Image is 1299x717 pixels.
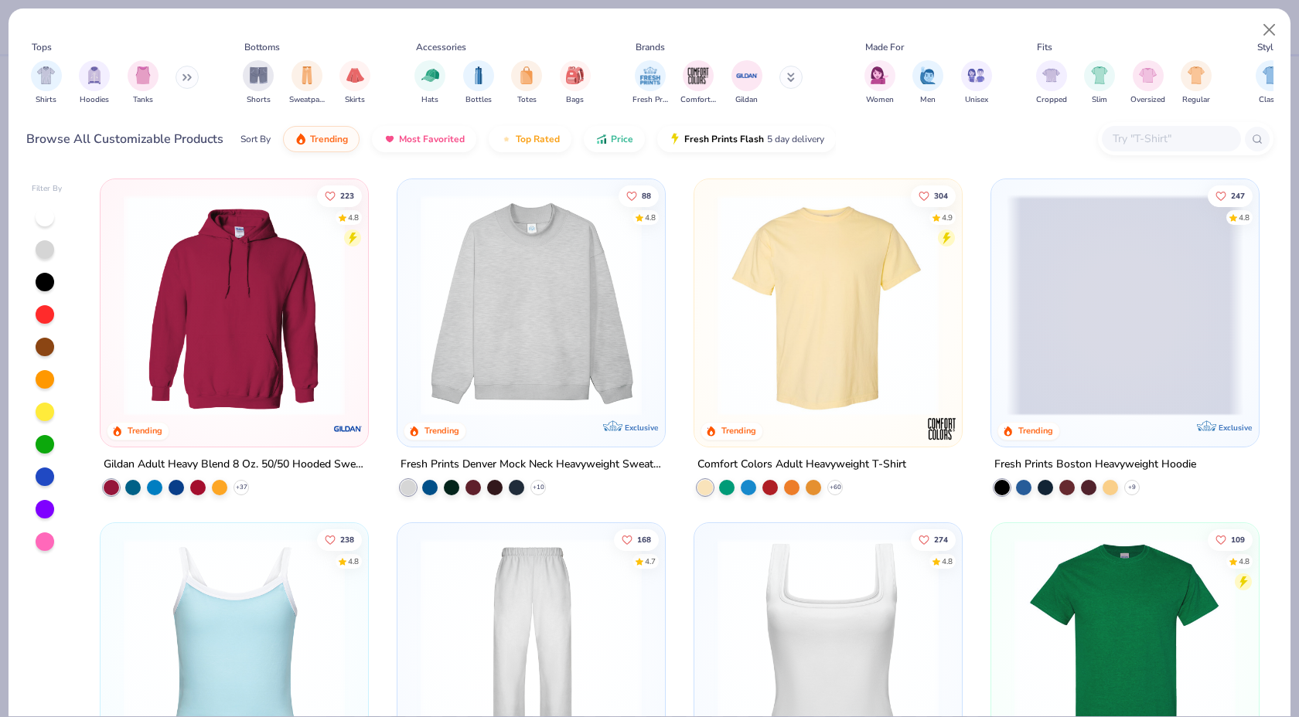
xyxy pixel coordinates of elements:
[911,528,956,550] button: Like
[697,455,906,474] div: Comfort Colors Adult Heavyweight T-Shirt
[1256,60,1287,106] div: filter for Classic
[967,66,985,84] img: Unisex Image
[934,535,948,543] span: 274
[645,212,656,223] div: 4.8
[240,132,271,146] div: Sort By
[1257,40,1283,54] div: Styles
[919,66,936,84] img: Men Image
[414,60,445,106] div: filter for Hats
[465,94,492,106] span: Bottles
[767,131,824,148] span: 5 day delivery
[865,40,904,54] div: Made For
[611,133,633,145] span: Price
[669,133,681,145] img: flash.gif
[1042,66,1060,84] img: Cropped Image
[912,60,943,106] button: filter button
[1036,60,1067,106] div: filter for Cropped
[341,535,355,543] span: 238
[1182,94,1210,106] span: Regular
[829,483,840,492] span: + 60
[1255,15,1284,45] button: Close
[1208,528,1253,550] button: Like
[1256,60,1287,106] button: filter button
[961,60,992,106] button: filter button
[961,60,992,106] div: filter for Unisex
[994,455,1196,474] div: Fresh Prints Boston Heavyweight Hoodie
[619,185,659,206] button: Like
[926,413,957,444] img: Comfort Colors logo
[632,94,668,106] span: Fresh Prints
[866,94,894,106] span: Women
[687,64,710,87] img: Comfort Colors Image
[636,40,665,54] div: Brands
[560,60,591,106] button: filter button
[731,60,762,106] div: filter for Gildan
[339,60,370,106] div: filter for Skirts
[511,60,542,106] button: filter button
[339,60,370,106] button: filter button
[637,535,651,543] span: 168
[1208,185,1253,206] button: Like
[372,126,476,152] button: Most Favorited
[1092,94,1107,106] span: Slim
[642,192,651,199] span: 88
[283,126,360,152] button: Trending
[511,60,542,106] div: filter for Totes
[632,60,668,106] button: filter button
[934,192,948,199] span: 304
[632,60,668,106] div: filter for Fresh Prints
[1263,66,1280,84] img: Classic Image
[566,66,583,84] img: Bags Image
[735,64,759,87] img: Gildan Image
[310,133,348,145] span: Trending
[1091,66,1108,84] img: Slim Image
[128,60,159,106] div: filter for Tanks
[80,94,109,106] span: Hoodies
[128,60,159,106] button: filter button
[516,133,560,145] span: Top Rated
[1128,483,1136,492] span: + 9
[533,483,544,492] span: + 10
[349,212,360,223] div: 4.8
[26,130,223,148] div: Browse All Customizable Products
[920,94,936,106] span: Men
[463,60,494,106] div: filter for Bottles
[864,60,895,106] div: filter for Women
[965,94,988,106] span: Unisex
[345,94,365,106] span: Skirts
[289,60,325,106] div: filter for Sweatpants
[349,556,360,567] div: 4.8
[243,60,274,106] button: filter button
[399,133,465,145] span: Most Favorited
[31,60,62,106] button: filter button
[86,66,103,84] img: Hoodies Image
[1130,94,1165,106] span: Oversized
[116,195,353,416] img: 01756b78-01f6-4cc6-8d8a-3c30c1a0c8ac
[614,528,659,550] button: Like
[645,556,656,567] div: 4.7
[346,66,364,84] img: Skirts Image
[1130,60,1165,106] button: filter button
[1218,423,1251,433] span: Exclusive
[318,185,363,206] button: Like
[1239,556,1250,567] div: 4.8
[1036,60,1067,106] button: filter button
[421,94,438,106] span: Hats
[657,126,836,152] button: Fresh Prints Flash5 day delivery
[1259,94,1284,106] span: Classic
[560,60,591,106] div: filter for Bags
[1139,66,1157,84] img: Oversized Image
[135,66,152,84] img: Tanks Image
[247,94,271,106] span: Shorts
[1181,60,1212,106] button: filter button
[566,94,584,106] span: Bags
[318,528,363,550] button: Like
[912,60,943,106] div: filter for Men
[911,185,956,206] button: Like
[584,126,645,152] button: Price
[518,66,535,84] img: Totes Image
[470,66,487,84] img: Bottles Image
[295,133,307,145] img: trending.gif
[684,133,764,145] span: Fresh Prints Flash
[133,94,153,106] span: Tanks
